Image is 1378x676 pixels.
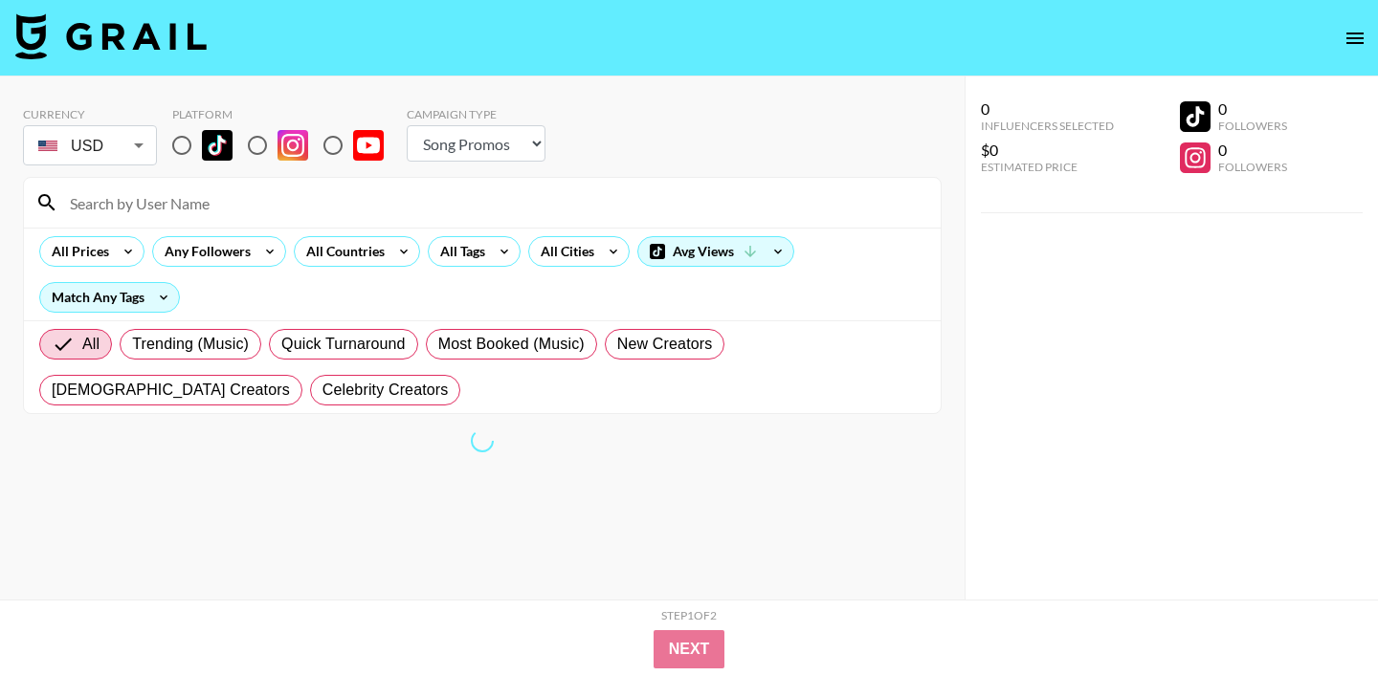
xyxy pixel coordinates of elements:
[1218,141,1287,160] div: 0
[529,237,598,266] div: All Cities
[438,333,585,356] span: Most Booked (Music)
[1336,19,1374,57] button: open drawer
[15,13,207,59] img: Grail Talent
[322,379,449,402] span: Celebrity Creators
[469,427,497,455] span: Refreshing bookers, clients, tags, cities, talent, talent...
[58,187,929,218] input: Search by User Name
[132,333,249,356] span: Trending (Music)
[981,119,1114,133] div: Influencers Selected
[429,237,489,266] div: All Tags
[1218,119,1287,133] div: Followers
[52,379,290,402] span: [DEMOGRAPHIC_DATA] Creators
[1218,160,1287,174] div: Followers
[981,141,1114,160] div: $0
[172,107,399,121] div: Platform
[281,333,406,356] span: Quick Turnaround
[153,237,255,266] div: Any Followers
[981,160,1114,174] div: Estimated Price
[981,99,1114,119] div: 0
[23,107,157,121] div: Currency
[278,130,308,161] img: Instagram
[661,608,717,622] div: Step 1 of 2
[27,129,153,163] div: USD
[654,630,725,668] button: Next
[353,130,384,161] img: YouTube
[407,107,545,121] div: Campaign Type
[40,283,179,312] div: Match Any Tags
[638,237,793,266] div: Avg Views
[1218,99,1287,119] div: 0
[82,333,100,356] span: All
[202,130,233,161] img: TikTok
[40,237,113,266] div: All Prices
[617,333,713,356] span: New Creators
[295,237,389,266] div: All Countries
